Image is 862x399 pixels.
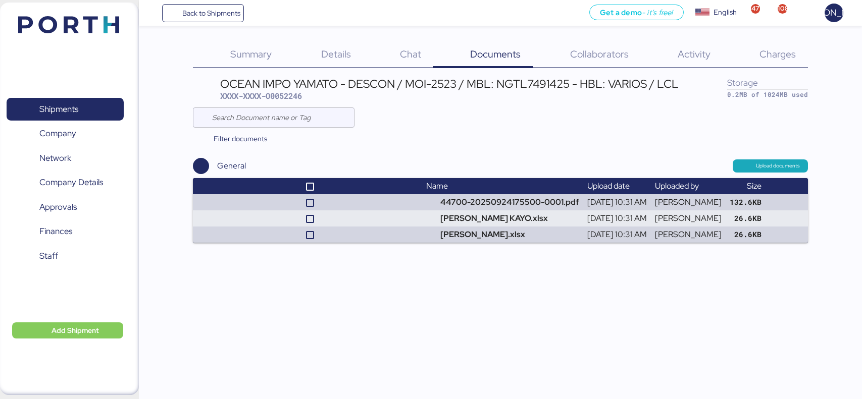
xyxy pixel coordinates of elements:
td: [PERSON_NAME].xlsx [422,226,583,243]
td: [DATE] 10:31 AM [583,194,651,210]
a: Company [7,122,124,145]
td: [PERSON_NAME] [651,210,726,226]
td: 26.6KB [726,210,766,226]
span: Approvals [39,200,77,214]
button: Menu [145,5,162,22]
td: [DATE] 10:31 AM [583,210,651,226]
span: Size [747,181,762,191]
span: Collaborators [570,47,629,61]
span: Summary [230,47,272,61]
td: [PERSON_NAME] [651,226,726,243]
div: 0.2MB of 1024MB used [727,90,808,99]
span: Documents [470,47,521,61]
a: Approvals [7,196,124,219]
td: 26.6KB [726,226,766,243]
td: 132.6KB [726,194,766,210]
a: Staff [7,245,124,268]
button: Upload documents [733,159,808,173]
span: Storage [727,77,758,88]
span: Details [321,47,351,61]
span: Name [426,181,448,191]
td: [PERSON_NAME] KAYO.xlsx [422,210,583,226]
span: XXXX-XXXX-O0052246 [220,91,302,101]
span: Chat [400,47,421,61]
span: Company [39,126,76,141]
span: Activity [678,47,711,61]
span: Filter documents [214,133,267,145]
td: [DATE] 10:31 AM [583,226,651,243]
a: Network [7,147,124,170]
a: Shipments [7,98,124,121]
span: Shipments [39,102,78,117]
div: General [217,160,246,172]
div: OCEAN IMPO YAMATO - DESCON / MOI-2523 / MBL: NGTL7491425 - HBL: VARIOS / LCL [220,78,679,89]
span: Network [39,151,71,165]
span: Company Details [39,175,103,190]
button: Filter documents [193,130,275,148]
button: Add Shipment [12,322,123,338]
span: Upload date [587,181,630,191]
span: Staff [39,249,58,263]
td: [PERSON_NAME] [651,194,726,210]
a: Finances [7,220,124,243]
span: Upload documents [756,161,800,170]
a: Back to Shipments [162,4,244,22]
span: Finances [39,224,72,239]
input: Search Document name or Tag [212,107,349,128]
td: 44700-20250924175500-0001.pdf [422,194,583,210]
div: English [714,7,737,18]
span: Back to Shipments [182,7,240,19]
span: Charges [759,47,796,61]
a: Company Details [7,171,124,194]
span: Add Shipment [52,324,99,336]
span: Uploaded by [655,181,699,191]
